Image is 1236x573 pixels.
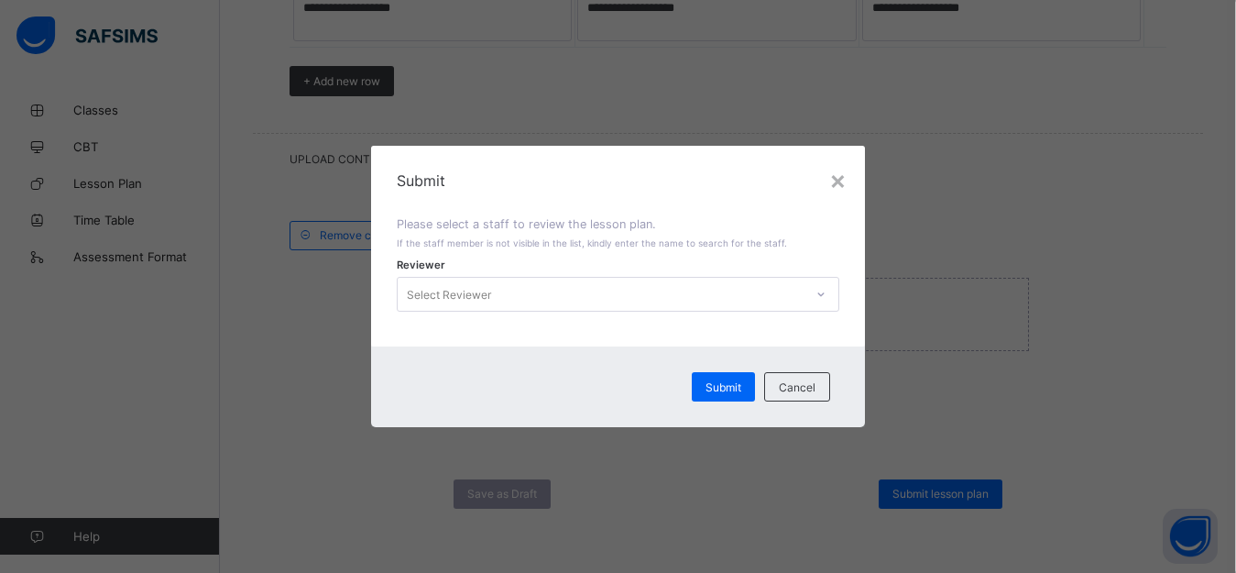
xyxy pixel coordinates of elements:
span: Cancel [779,380,815,394]
span: Please select a staff to review the lesson plan. [397,217,656,231]
span: If the staff member is not visible in the list, kindly enter the name to search for the staff. [397,237,787,248]
div: × [829,164,847,195]
span: Reviewer [397,259,445,271]
div: Select Reviewer [407,277,491,312]
span: Submit [706,380,741,394]
span: Submit [397,171,840,190]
